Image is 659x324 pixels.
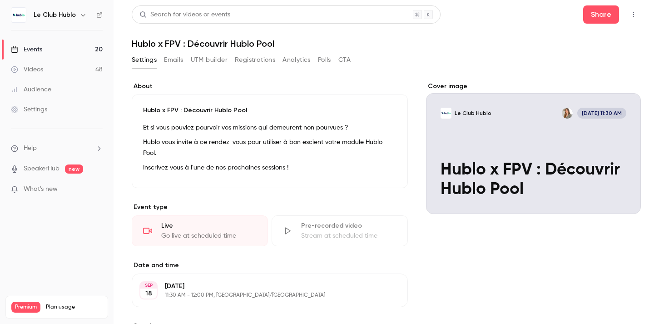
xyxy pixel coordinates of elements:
p: Event type [132,203,408,212]
p: 18 [145,289,152,298]
button: Analytics [282,53,311,67]
label: Date and time [132,261,408,270]
div: Stream at scheduled time [301,231,396,240]
p: Et si vous pouviez pourvoir vos missions qui demeurent non pourvues ? [143,122,396,133]
button: Emails [164,53,183,67]
p: Hublo vous invite à ce rendez-vous pour utiliser à bon escient votre module Hublo Pool. [143,137,396,159]
div: Go live at scheduled time [161,231,257,240]
button: CTA [338,53,351,67]
span: Premium [11,302,40,313]
div: SEP [140,282,157,289]
div: Audience [11,85,51,94]
p: [DATE] [165,282,360,291]
button: UTM builder [191,53,228,67]
div: Events [11,45,42,54]
p: 11:30 AM - 12:00 PM, [GEOGRAPHIC_DATA]/[GEOGRAPHIC_DATA] [165,292,360,299]
iframe: Noticeable Trigger [92,185,103,194]
span: new [65,164,83,174]
button: Registrations [235,53,275,67]
div: Search for videos or events [139,10,230,20]
li: help-dropdown-opener [11,144,103,153]
span: Help [24,144,37,153]
a: SpeakerHub [24,164,59,174]
p: Hublo x FPV : Découvrir Hublo Pool [143,106,396,115]
h6: Le Club Hublo [34,10,76,20]
img: Le Club Hublo [11,8,26,22]
span: What's new [24,184,58,194]
div: Live [161,221,257,230]
h1: Hublo x FPV : Découvrir Hublo Pool [132,38,641,49]
div: Settings [11,105,47,114]
label: Cover image [426,82,641,91]
section: Cover image [426,82,641,214]
div: Pre-recorded video [301,221,396,230]
button: Polls [318,53,331,67]
button: Settings [132,53,157,67]
span: Plan usage [46,304,102,311]
button: Share [583,5,619,24]
label: About [132,82,408,91]
div: Videos [11,65,43,74]
p: Inscrivez vous à l'une de nos prochaines sessions ! [143,162,396,173]
div: Pre-recorded videoStream at scheduled time [272,215,408,246]
div: LiveGo live at scheduled time [132,215,268,246]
